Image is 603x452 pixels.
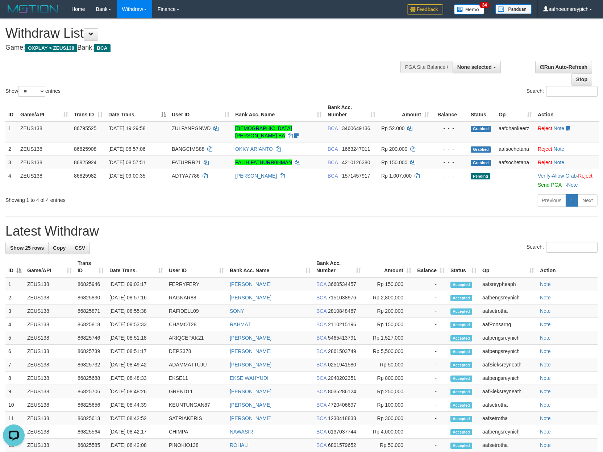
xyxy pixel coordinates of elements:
[235,146,273,152] a: OKKY ARIANTO
[414,304,448,318] td: -
[540,362,551,368] a: Note
[230,308,244,314] a: SONY
[169,101,232,121] th: User ID: activate to sort column ascending
[435,145,465,153] div: - - -
[342,146,370,152] span: Copy 1663247011 to clipboard
[5,224,598,239] h1: Latest Withdraw
[400,61,453,73] div: PGA Site Balance /
[75,304,107,318] td: 86825871
[450,443,472,449] span: Accepted
[316,295,327,300] span: BCA
[235,159,292,165] a: FALIH FATHURR0HMAN
[432,101,468,121] th: Balance
[378,101,432,121] th: Amount: activate to sort column ascending
[479,412,537,425] td: aafsetrotha
[381,125,405,131] span: Rp 52.000
[414,398,448,412] td: -
[381,159,407,165] span: Rp 150.000
[75,245,85,251] span: CSV
[230,429,253,435] a: NAWASIR
[107,304,166,318] td: [DATE] 08:55:38
[70,242,90,254] a: CSV
[5,277,24,291] td: 1
[24,304,75,318] td: ZEUS138
[75,277,107,291] td: 86825946
[107,358,166,372] td: [DATE] 08:49:42
[24,385,75,398] td: ZEUS138
[535,142,599,155] td: ·
[166,291,227,304] td: RAGNAR88
[479,291,537,304] td: aafpengsreynich
[538,159,552,165] a: Reject
[540,335,551,341] a: Note
[172,159,201,165] span: FATURRR21
[364,345,414,358] td: Rp 5,500,000
[554,125,565,131] a: Note
[538,125,552,131] a: Reject
[479,345,537,358] td: aafpengsreynich
[24,372,75,385] td: ZEUS138
[5,142,17,155] td: 2
[75,318,107,331] td: 86825818
[328,146,338,152] span: BCA
[535,155,599,169] td: ·
[74,173,96,179] span: 86825982
[5,194,246,204] div: Showing 1 to 4 of 4 entries
[75,257,107,277] th: Trans ID: activate to sort column ascending
[328,389,356,394] span: Copy 8035286124 to clipboard
[479,331,537,345] td: aafpengsreynich
[24,257,75,277] th: Game/API: activate to sort column ascending
[407,4,443,14] img: Feedback.jpg
[414,331,448,345] td: -
[450,308,472,315] span: Accepted
[540,295,551,300] a: Note
[496,142,535,155] td: aafsochetana
[316,281,327,287] span: BCA
[230,402,271,408] a: [PERSON_NAME]
[414,372,448,385] td: -
[435,172,465,179] div: - - -
[5,155,17,169] td: 3
[448,257,479,277] th: Status: activate to sort column ascending
[5,345,24,358] td: 6
[328,402,356,408] span: Copy 4720406697 to clipboard
[342,173,370,179] span: Copy 1571457917 to clipboard
[25,44,77,52] span: OXPLAY > ZEUS138
[172,173,200,179] span: ADTYA7786
[479,439,537,452] td: aafsetrotha
[17,101,71,121] th: Game/API: activate to sort column ascending
[450,282,472,288] span: Accepted
[537,194,566,207] a: Previous
[107,439,166,452] td: [DATE] 08:42:08
[18,86,45,97] select: Showentries
[166,277,227,291] td: FERRYFERY
[5,358,24,372] td: 7
[414,257,448,277] th: Balance: activate to sort column ascending
[479,277,537,291] td: aafsreypheaph
[230,442,249,448] a: ROHALI
[24,439,75,452] td: ZEUS138
[17,121,71,142] td: ZEUS138
[450,429,472,435] span: Accepted
[316,348,327,354] span: BCA
[496,101,535,121] th: Op: activate to sort column ascending
[479,257,537,277] th: Op: activate to sort column ascending
[10,245,44,251] span: Show 25 rows
[450,362,472,368] span: Accepted
[414,358,448,372] td: -
[5,26,395,41] h1: Withdraw List
[94,44,110,52] span: BCA
[450,295,472,301] span: Accepted
[328,348,356,354] span: Copy 2861503749 to clipboard
[328,295,356,300] span: Copy 7151038976 to clipboard
[75,439,107,452] td: 86825585
[75,385,107,398] td: 86825706
[166,304,227,318] td: RAFIDELL09
[75,412,107,425] td: 86825613
[166,257,227,277] th: User ID: activate to sort column ascending
[75,345,107,358] td: 86825739
[546,86,598,97] input: Search:
[230,335,271,341] a: [PERSON_NAME]
[166,372,227,385] td: EKSE11
[328,308,356,314] span: Copy 2810848467 to clipboard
